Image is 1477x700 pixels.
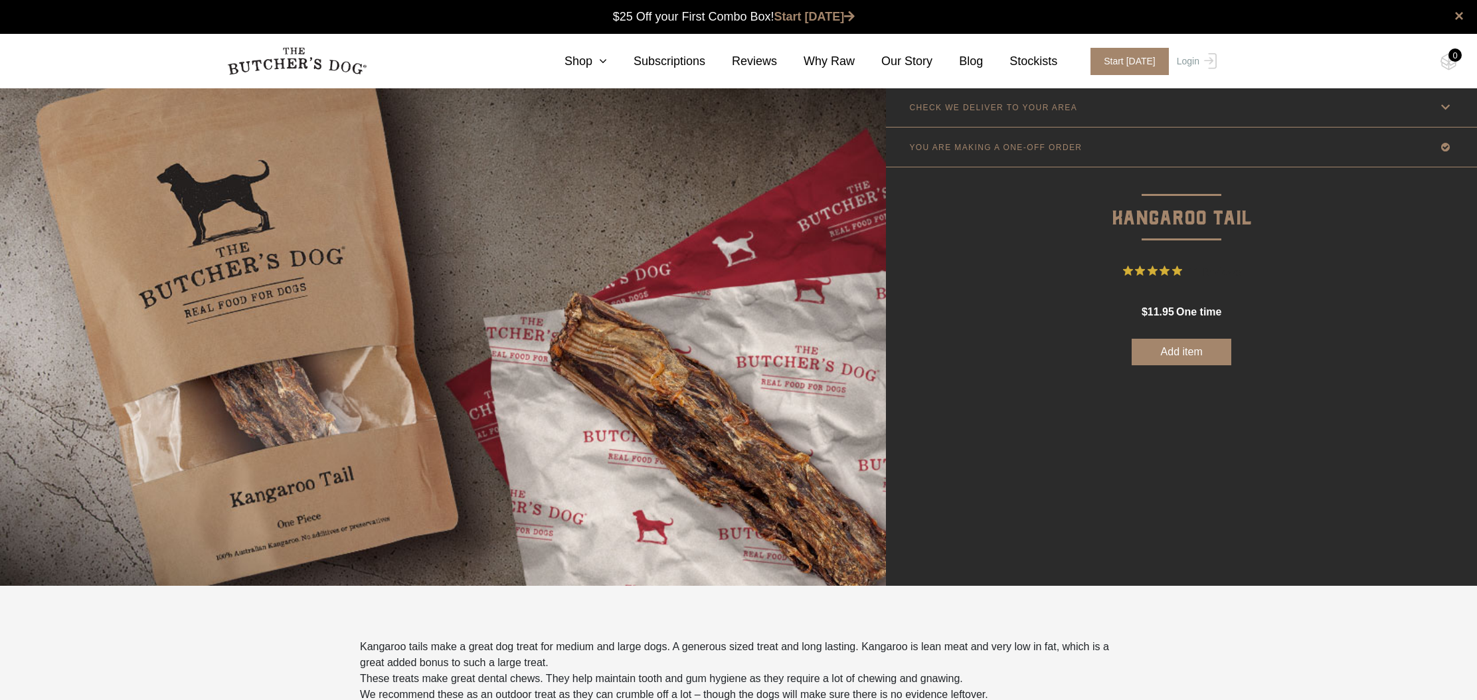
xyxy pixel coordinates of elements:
[983,52,1057,70] a: Stockists
[538,52,607,70] a: Shop
[1077,48,1173,75] a: Start [DATE]
[1454,8,1464,24] a: close
[1187,261,1241,281] span: 11 Reviews
[1142,306,1148,317] span: $
[1148,306,1174,317] span: 11.95
[909,143,1082,152] p: YOU ARE MAKING A ONE-OFF ORDER
[774,10,855,23] a: Start [DATE]
[1173,48,1217,75] a: Login
[1176,306,1221,317] span: one time
[607,52,705,70] a: Subscriptions
[705,52,777,70] a: Reviews
[855,52,932,70] a: Our Story
[1448,48,1462,62] div: 0
[886,88,1477,127] a: CHECK WE DELIVER TO YOUR AREA
[1090,48,1169,75] span: Start [DATE]
[909,103,1077,112] p: CHECK WE DELIVER TO YOUR AREA
[886,167,1477,234] p: Kangaroo Tail
[1123,261,1241,281] button: Rated 5 out of 5 stars from 11 reviews. Jump to reviews.
[932,52,983,70] a: Blog
[886,128,1477,167] a: YOU ARE MAKING A ONE-OFF ORDER
[360,671,1117,687] p: These treats make great dental chews. They help maintain tooth and gum hygiene as they require a ...
[1132,339,1231,365] button: Add item
[360,639,1117,671] p: Kangaroo tails make a great dog treat for medium and large dogs. A generous sized treat and long ...
[1440,53,1457,70] img: TBD_Cart-Empty.png
[777,52,855,70] a: Why Raw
